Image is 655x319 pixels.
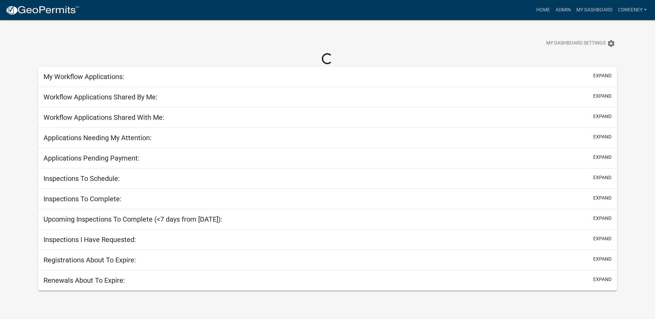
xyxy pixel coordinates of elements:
[541,37,621,50] button: My Dashboard Settingssettings
[593,72,611,79] button: expand
[553,3,574,17] a: Admin
[615,3,649,17] a: csweeney
[44,195,122,203] h5: Inspections To Complete:
[607,39,615,48] i: settings
[593,113,611,120] button: expand
[593,174,611,181] button: expand
[546,39,606,48] span: My Dashboard Settings
[593,276,611,283] button: expand
[533,3,553,17] a: Home
[593,133,611,141] button: expand
[44,154,139,162] h5: Applications Pending Payment:
[593,235,611,242] button: expand
[44,72,124,81] h5: My Workflow Applications:
[44,215,222,223] h5: Upcoming Inspections To Complete (<7 days from [DATE]):
[44,235,136,244] h5: Inspections I Have Requested:
[593,194,611,202] button: expand
[44,134,152,142] h5: Applications Needing My Attention:
[44,113,164,122] h5: Workflow Applications Shared With Me:
[574,3,615,17] a: My Dashboard
[593,255,611,263] button: expand
[44,174,120,183] h5: Inspections To Schedule:
[593,215,611,222] button: expand
[44,276,125,284] h5: Renewals About To Expire:
[44,93,157,101] h5: Workflow Applications Shared By Me:
[44,256,136,264] h5: Registrations About To Expire:
[593,154,611,161] button: expand
[593,93,611,100] button: expand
